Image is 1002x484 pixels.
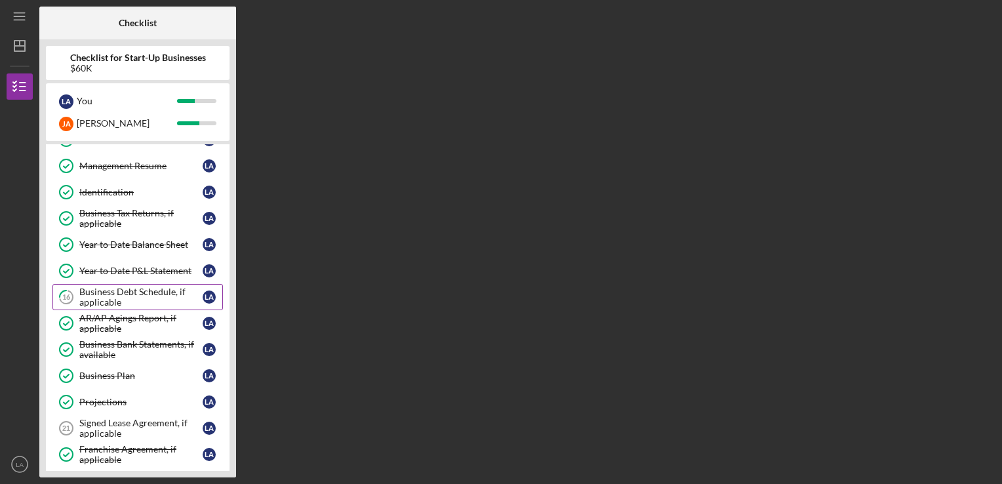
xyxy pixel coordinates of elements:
[203,369,216,382] div: L A
[52,415,223,441] a: 21Signed Lease Agreement, if applicableLA
[77,90,177,112] div: You
[203,264,216,277] div: L A
[79,187,203,197] div: Identification
[119,18,157,28] b: Checklist
[52,153,223,179] a: Management ResumeLA
[79,397,203,407] div: Projections
[52,205,223,232] a: Business Tax Returns, if applicableLA
[203,448,216,461] div: L A
[59,94,73,109] div: L A
[79,161,203,171] div: Management Resume
[52,336,223,363] a: Business Bank Statements, if availableLA
[203,317,216,330] div: L A
[79,208,203,229] div: Business Tax Returns, if applicable
[52,389,223,415] a: ProjectionsLA
[79,418,203,439] div: Signed Lease Agreement, if applicable
[77,112,177,134] div: [PERSON_NAME]
[16,461,24,468] text: LA
[79,444,203,465] div: Franchise Agreement, if applicable
[52,363,223,389] a: Business PlanLA
[79,371,203,381] div: Business Plan
[79,339,203,360] div: Business Bank Statements, if available
[62,424,70,432] tspan: 21
[70,63,206,73] div: $60K
[52,232,223,258] a: Year to Date Balance SheetLA
[203,159,216,172] div: L A
[59,117,73,131] div: J A
[70,52,206,63] b: Checklist for Start-Up Businesses
[79,239,203,250] div: Year to Date Balance Sheet
[79,266,203,276] div: Year to Date P&L Statement
[52,284,223,310] a: 16Business Debt Schedule, if applicableLA
[203,422,216,435] div: L A
[203,343,216,356] div: L A
[7,451,33,477] button: LA
[203,186,216,199] div: L A
[52,258,223,284] a: Year to Date P&L StatementLA
[203,291,216,304] div: L A
[52,179,223,205] a: IdentificationLA
[52,441,223,468] a: Franchise Agreement, if applicableLA
[62,293,71,302] tspan: 16
[79,313,203,334] div: AR/AP Agings Report, if applicable
[203,212,216,225] div: L A
[203,238,216,251] div: L A
[52,310,223,336] a: AR/AP Agings Report, if applicableLA
[203,395,216,409] div: L A
[79,287,203,308] div: Business Debt Schedule, if applicable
